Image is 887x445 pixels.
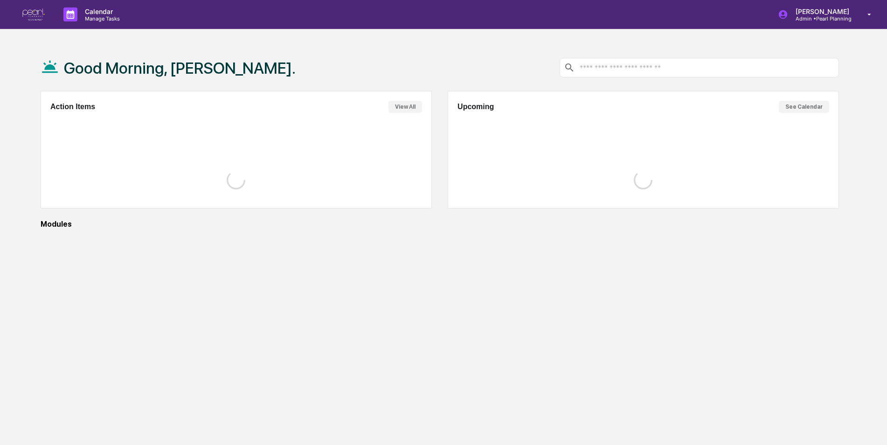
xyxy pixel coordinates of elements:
p: Manage Tasks [77,15,125,22]
button: See Calendar [779,101,829,113]
h2: Action Items [50,103,95,111]
div: Modules [41,220,839,229]
h2: Upcoming [457,103,494,111]
h1: Good Morning, [PERSON_NAME]. [64,59,296,77]
p: [PERSON_NAME] [788,7,854,15]
p: Calendar [77,7,125,15]
p: Admin • Pearl Planning [788,15,854,22]
img: logo [22,8,45,21]
button: View All [388,101,422,113]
